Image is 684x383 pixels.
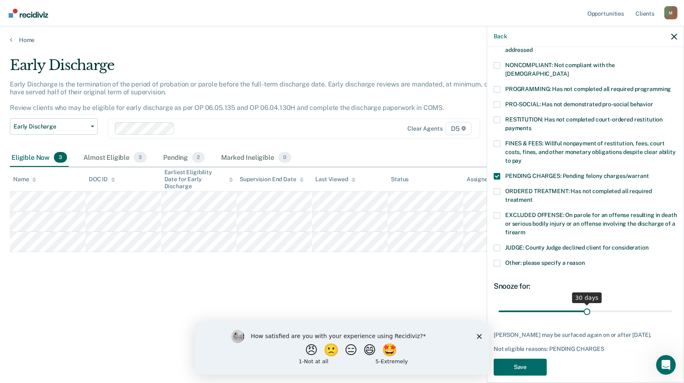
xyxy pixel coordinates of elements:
p: Early Discharge is the termination of the period of probation or parole before the full-term disc... [10,80,520,112]
div: Supervision End Date [240,176,303,183]
div: Status [391,176,409,183]
span: Other: please specify a reason [505,259,585,266]
span: JUDGE: County Judge declined client for consideration [505,244,649,251]
span: D5 [446,122,471,135]
div: M [664,6,677,19]
div: Not eligible reasons: PENDING CHARGES [494,346,677,353]
span: PROGRAMMING: Has not completed all required programming [505,86,671,92]
div: Clear agents [407,125,442,132]
span: EXCLUDED OFFENSE: On parole for an offense resulting in death or serious bodily injury or an offe... [505,212,677,236]
div: Assigned to [467,176,505,183]
div: 30 days [572,292,602,303]
span: PENDING CHARGES: Pending felony charges/warrant [505,173,649,179]
div: Marked Ineligible [220,149,293,167]
div: Earliest Eligibility Date for Early Discharge [164,169,233,189]
div: Eligible Now [10,149,69,167]
span: 0 [278,152,291,163]
div: Early Discharge [10,57,523,80]
div: Last Viewed [315,176,355,183]
iframe: Survey by Kim from Recidiviz [195,322,489,375]
button: Profile dropdown button [664,6,677,19]
span: Early Discharge [14,123,88,130]
button: Back [494,33,507,40]
iframe: Intercom live chat [656,355,676,375]
span: NONCOMPLIANT: Not compliant with the [DEMOGRAPHIC_DATA] [505,62,615,77]
div: Name [13,176,36,183]
img: Recidiviz [9,9,48,18]
span: 3 [134,152,147,163]
div: DOC ID [89,176,115,183]
a: Home [10,36,674,44]
span: 2 [192,152,205,163]
div: Snooze for: [494,282,677,291]
span: FINES & FEES: Willful nonpayment of restitution, fees, court costs, fines, and other monetary obl... [505,140,676,164]
div: Pending [162,149,206,167]
div: Almost Eligible [82,149,148,167]
span: RESTITUTION: Has not completed court-ordered restitution payments [505,116,663,131]
span: ORDERED TREATMENT: Has not completed all required treatment [505,188,652,203]
div: [PERSON_NAME] may be surfaced again on or after [DATE]. [494,332,677,339]
button: Save [494,359,547,376]
span: 3 [54,152,67,163]
span: PRO-SOCIAL: Has not demonstrated pro-social behavior [505,101,653,107]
